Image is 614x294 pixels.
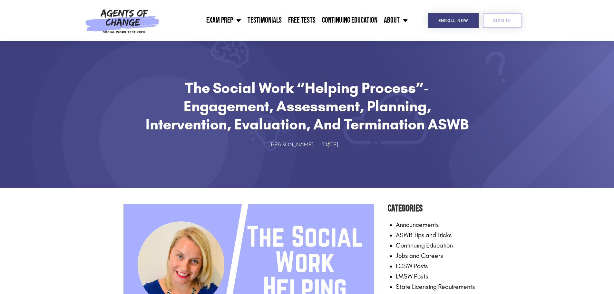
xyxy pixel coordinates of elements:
a: Jobs and Careers [396,252,443,259]
a: LCSW Posts [396,262,428,270]
a: SIGN IN [483,13,521,28]
a: Continuing Education [396,241,453,249]
a: Exam Prep [203,12,244,28]
a: State Licensing Requirements [396,283,475,290]
a: ASWB Tips and Tricks [396,231,452,239]
a: Enroll Now [428,13,479,28]
nav: Menu [163,12,411,28]
a: Free Tests [285,12,319,28]
a: [PERSON_NAME] [269,140,320,149]
a: Announcements [396,221,439,228]
span: SIGN IN [493,18,511,23]
a: Continuing Education [319,12,381,28]
span: [PERSON_NAME] [269,140,314,149]
time: [DATE] [321,141,338,147]
a: [DATE] [321,140,345,149]
h4: Categories [388,201,491,216]
h1: The Social Work “Helping Process”- Engagement, Assessment, Planning, Intervention, Evaluation, an... [140,79,475,133]
a: LMSW Posts [396,272,428,280]
a: About [381,12,411,28]
a: Testimonials [244,12,285,28]
span: Enroll Now [438,18,468,23]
